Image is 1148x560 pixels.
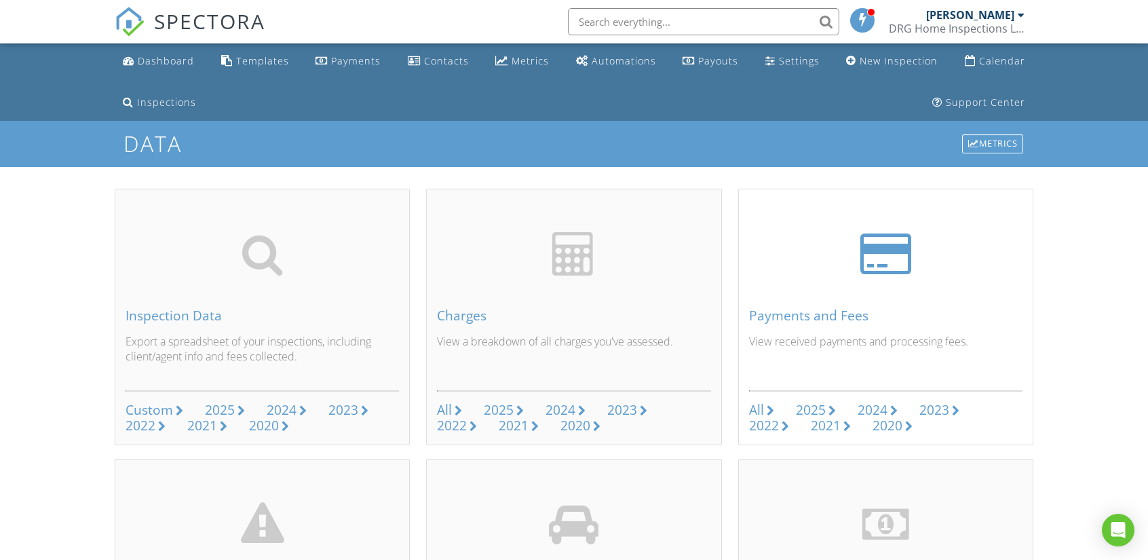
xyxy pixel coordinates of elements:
div: 2023 [919,400,949,419]
p: View received payments and processing fees. [749,334,1022,379]
div: Templates [236,54,289,67]
div: Payments and Fees [749,308,1022,323]
div: DRG Home Inspections LLC [889,22,1025,35]
div: 2020 [249,416,279,434]
a: Custom [126,403,183,418]
a: Settings [760,49,825,74]
div: Inspection Data [126,308,399,323]
a: Metrics [961,133,1025,155]
a: 2023 [328,403,368,418]
div: Dashboard [138,54,194,67]
a: 2024 [858,403,898,418]
div: Support Center [946,96,1025,109]
div: Metrics [962,134,1023,153]
a: 2021 [499,418,539,434]
div: 2024 [546,400,575,419]
div: Custom [126,400,173,419]
a: 2024 [267,403,307,418]
a: 2023 [919,403,959,418]
a: 2021 [187,418,227,434]
a: 2025 [796,403,836,418]
div: Metrics [512,54,549,67]
input: Search everything... [568,8,839,35]
div: Payouts [698,54,738,67]
div: Inspections [137,96,196,109]
span: SPECTORA [154,7,265,35]
a: Support Center [927,90,1031,115]
div: 2023 [328,400,358,419]
a: Dashboard [117,49,199,74]
a: 2025 [205,403,245,418]
div: 2020 [873,416,902,434]
div: 2022 [749,416,779,434]
a: Payouts [677,49,744,74]
a: 2022 [749,418,789,434]
div: 2021 [499,416,529,434]
div: 2023 [607,400,637,419]
a: Calendar [959,49,1031,74]
div: Open Intercom Messenger [1102,514,1134,546]
div: Charges [437,308,710,323]
a: Metrics [490,49,554,74]
a: 2022 [126,418,166,434]
a: Automations (Basic) [571,49,662,74]
a: Payments [310,49,386,74]
a: 2023 [607,403,647,418]
a: Contacts [402,49,474,74]
h1: Data [123,132,1025,155]
div: Calendar [979,54,1025,67]
div: All [437,400,452,419]
p: Export a spreadsheet of your inspections, including client/agent info and fees collected. [126,334,399,379]
a: SPECTORA [115,18,265,47]
a: Templates [216,49,294,74]
a: 2025 [484,403,524,418]
div: All [749,400,764,419]
div: Automations [592,54,656,67]
a: All [437,403,462,418]
div: Contacts [424,54,469,67]
a: 2024 [546,403,586,418]
a: 2020 [560,418,600,434]
div: Payments [331,54,381,67]
div: 2021 [811,416,841,434]
img: The Best Home Inspection Software - Spectora [115,7,145,37]
a: 2020 [873,418,913,434]
div: 2022 [126,416,155,434]
div: 2024 [858,400,887,419]
a: Inspections [117,90,202,115]
div: New Inspection [860,54,938,67]
div: [PERSON_NAME] [926,8,1014,22]
a: 2020 [249,418,289,434]
a: 2022 [437,418,477,434]
div: 2025 [205,400,235,419]
div: 2025 [484,400,514,419]
a: 2021 [811,418,851,434]
div: 2024 [267,400,296,419]
div: Settings [779,54,820,67]
div: 2025 [796,400,826,419]
p: View a breakdown of all charges you've assessed. [437,334,710,379]
a: All [749,403,774,418]
div: 2022 [437,416,467,434]
a: New Inspection [841,49,943,74]
div: 2021 [187,416,217,434]
div: 2020 [560,416,590,434]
